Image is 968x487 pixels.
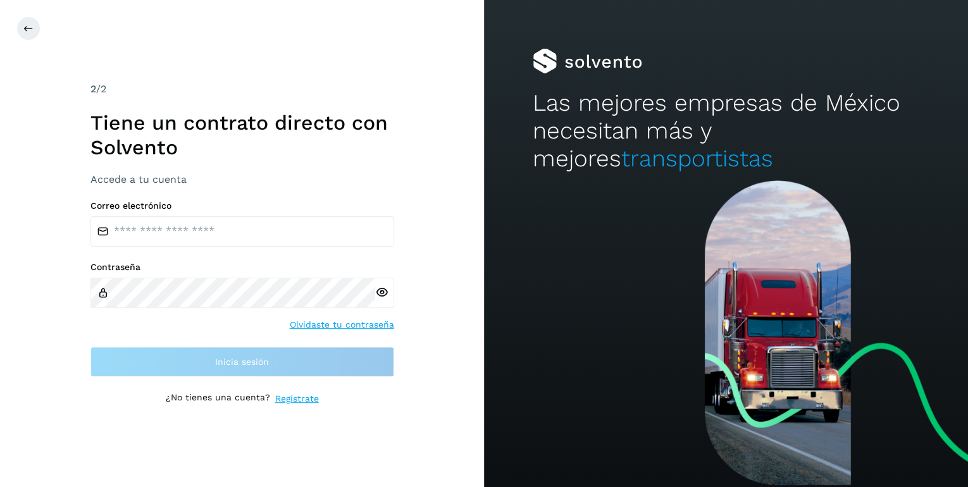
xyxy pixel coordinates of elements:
a: Olvidaste tu contraseña [290,318,394,331]
label: Contraseña [90,262,394,273]
p: ¿No tienes una cuenta? [166,392,270,405]
button: Inicia sesión [90,347,394,377]
h2: Las mejores empresas de México necesitan más y mejores [533,89,920,173]
span: Inicia sesión [215,357,269,366]
h3: Accede a tu cuenta [90,173,394,185]
a: Regístrate [275,392,319,405]
span: transportistas [621,145,773,172]
span: 2 [90,83,96,95]
h1: Tiene un contrato directo con Solvento [90,111,394,159]
label: Correo electrónico [90,200,394,211]
div: /2 [90,82,394,97]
